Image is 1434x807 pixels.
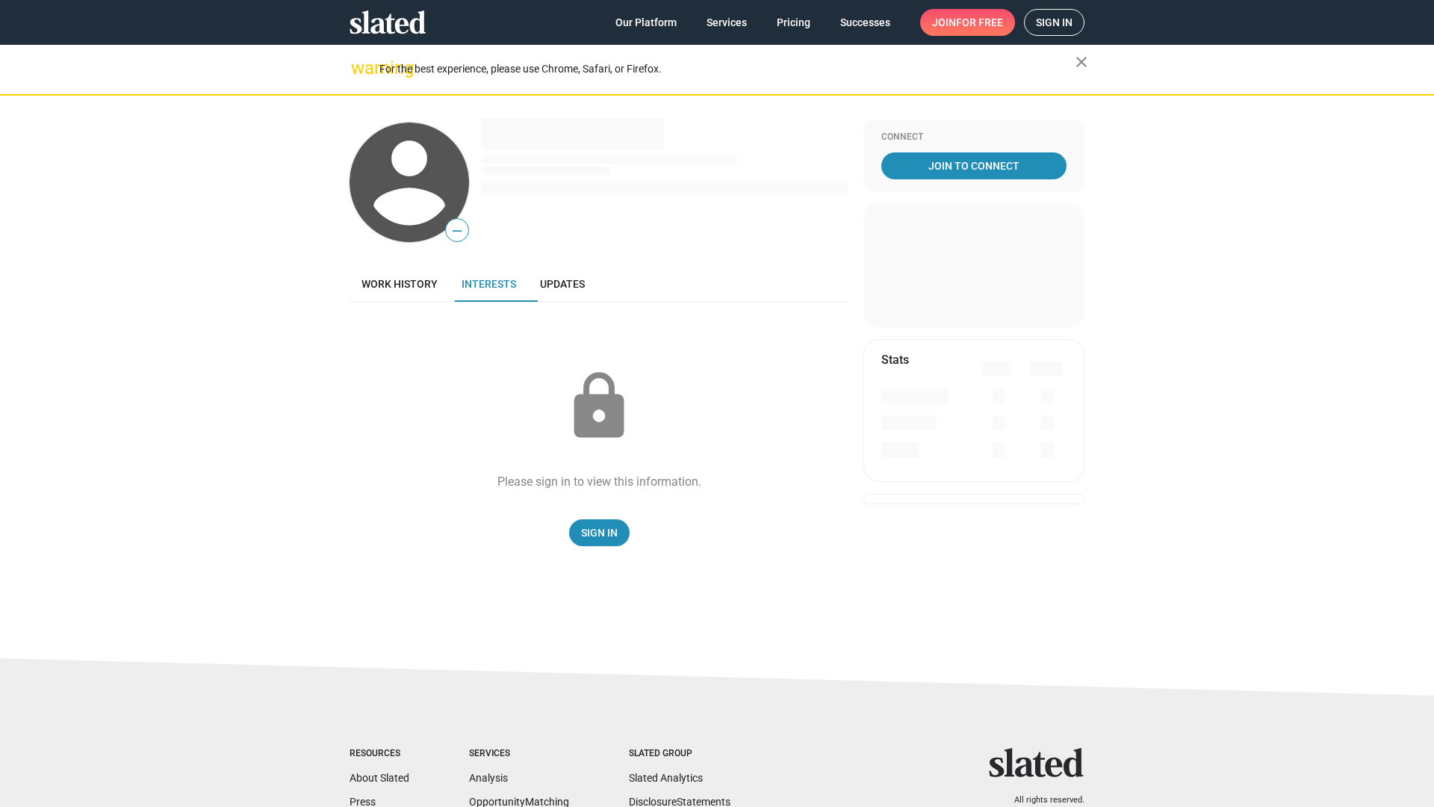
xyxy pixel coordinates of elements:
[920,9,1015,36] a: Joinfor free
[379,59,1075,79] div: For the best experience, please use Chrome, Safari, or Firefox.
[629,748,730,760] div: Slated Group
[840,9,890,36] span: Successes
[469,748,569,760] div: Services
[569,519,630,546] a: Sign In
[884,152,1064,179] span: Join To Connect
[629,772,703,784] a: Slated Analytics
[932,9,1003,36] span: Join
[1036,10,1073,35] span: Sign in
[528,266,597,302] a: Updates
[350,748,409,760] div: Resources
[350,772,409,784] a: About Slated
[361,278,438,290] span: Work history
[446,221,468,241] span: —
[881,152,1067,179] a: Join To Connect
[581,519,618,546] span: Sign In
[707,9,747,36] span: Services
[695,9,759,36] a: Services
[351,59,369,77] mat-icon: warning
[497,474,701,489] div: Please sign in to view this information.
[956,9,1003,36] span: for free
[462,278,516,290] span: Interests
[1024,9,1084,36] a: Sign in
[615,9,677,36] span: Our Platform
[765,9,822,36] a: Pricing
[881,132,1067,143] div: Connect
[777,9,810,36] span: Pricing
[350,266,450,302] a: Work history
[562,369,636,444] mat-icon: lock
[603,9,689,36] a: Our Platform
[881,352,909,368] mat-card-title: Stats
[1073,53,1090,71] mat-icon: close
[540,278,585,290] span: Updates
[828,9,902,36] a: Successes
[469,772,508,784] a: Analysis
[450,266,528,302] a: Interests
